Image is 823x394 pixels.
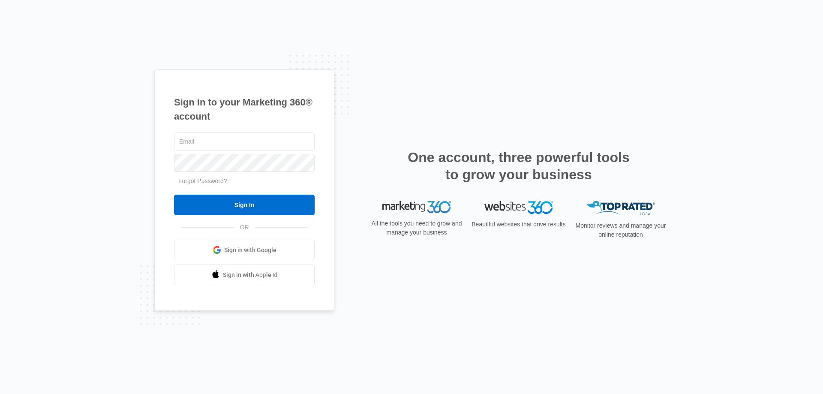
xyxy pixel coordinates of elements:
[484,201,553,214] img: Websites 360
[223,271,278,280] span: Sign in with Apple Id
[224,246,276,255] span: Sign in with Google
[174,265,315,285] a: Sign in with Apple Id
[234,223,255,232] span: OR
[174,240,315,260] a: Sign in with Google
[174,195,315,215] input: Sign In
[382,201,451,213] img: Marketing 360
[174,95,315,123] h1: Sign in to your Marketing 360® account
[573,221,669,239] p: Monitor reviews and manage your online reputation
[586,201,655,215] img: Top Rated Local
[405,149,632,183] h2: One account, three powerful tools to grow your business
[178,177,227,184] a: Forgot Password?
[369,219,465,237] p: All the tools you need to grow and manage your business
[174,132,315,150] input: Email
[471,220,567,229] p: Beautiful websites that drive results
